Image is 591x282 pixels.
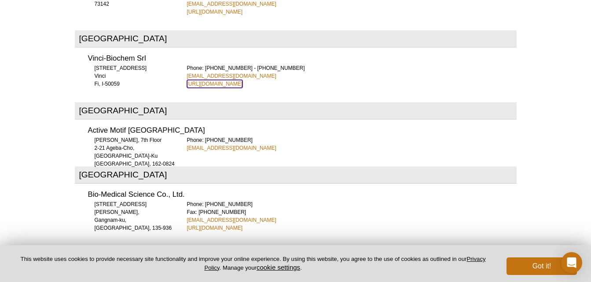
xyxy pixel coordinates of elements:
[88,200,176,232] div: [STREET_ADDRESS][PERSON_NAME], Gangnam-ku, [GEOGRAPHIC_DATA], 135-936
[187,80,243,88] a: [URL][DOMAIN_NAME]
[88,127,517,134] h3: Active Motif [GEOGRAPHIC_DATA]
[187,8,243,16] a: [URL][DOMAIN_NAME]
[88,64,176,88] div: [STREET_ADDRESS] Vinci Fi, I-50059
[187,72,276,80] a: [EMAIL_ADDRESS][DOMAIN_NAME]
[257,264,300,271] button: cookie settings
[187,224,243,232] a: [URL][DOMAIN_NAME]
[187,216,276,224] a: [EMAIL_ADDRESS][DOMAIN_NAME]
[187,64,517,88] div: Phone: [PHONE_NUMBER] - [PHONE_NUMBER]
[88,55,517,62] h3: Vinci-Biochem Srl
[187,144,276,152] a: [EMAIL_ADDRESS][DOMAIN_NAME]
[88,191,517,199] h3: Bio-Medical Science Co., Ltd.
[75,30,517,47] h2: [GEOGRAPHIC_DATA]
[88,136,176,168] div: [PERSON_NAME], 7th Floor 2-21 Ageba-Cho, [GEOGRAPHIC_DATA]-Ku [GEOGRAPHIC_DATA], 162-0824
[187,136,517,152] div: Phone: [PHONE_NUMBER]
[507,257,577,275] button: Got it!
[75,166,517,184] h2: [GEOGRAPHIC_DATA]
[187,200,517,232] div: Phone: [PHONE_NUMBER] Fax: [PHONE_NUMBER]
[561,252,582,273] div: Open Intercom Messenger
[75,102,517,119] h2: [GEOGRAPHIC_DATA]
[14,255,492,272] p: This website uses cookies to provide necessary site functionality and improve your online experie...
[204,256,485,271] a: Privacy Policy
